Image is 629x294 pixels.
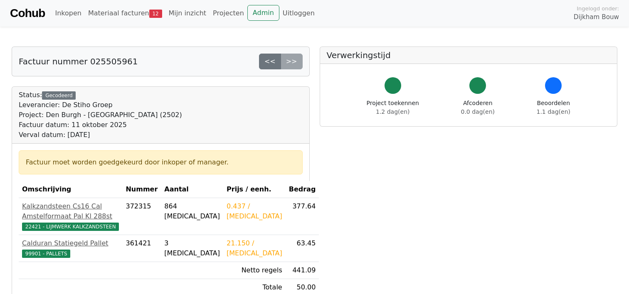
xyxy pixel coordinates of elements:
a: Inkopen [52,5,84,22]
div: Leverancier: De Stiho Groep [19,100,182,110]
span: Dijkham Bouw [574,12,619,22]
td: 63.45 [286,235,319,262]
div: Kalkzandsteen Cs16 Cal Amstelformaat Pal Kl 288st [22,201,119,221]
td: Netto regels [223,262,286,279]
a: Uitloggen [279,5,318,22]
div: Afcoderen [461,99,495,116]
a: << [259,54,281,69]
span: Ingelogd onder: [577,5,619,12]
div: Calduran Statiegeld Pallet [22,238,119,248]
div: Project: Den Burgh - [GEOGRAPHIC_DATA] (2502) [19,110,182,120]
div: Beoordelen [537,99,570,116]
span: 22421 - LIJMWERK KALKZANDSTEEN [22,223,119,231]
div: Factuur datum: 11 oktober 2025 [19,120,182,130]
a: Cohub [10,3,45,23]
div: Project toekennen [367,99,419,116]
span: 0.0 dag(en) [461,108,495,115]
td: 361421 [122,235,161,262]
a: Mijn inzicht [165,5,210,22]
a: Projecten [210,5,247,22]
th: Nummer [122,181,161,198]
div: 3 [MEDICAL_DATA] [164,238,220,258]
a: Admin [247,5,279,21]
a: Materiaal facturen12 [85,5,165,22]
div: 864 [MEDICAL_DATA] [164,201,220,221]
div: Factuur moet worden goedgekeurd door inkoper of manager. [26,157,296,167]
div: Verval datum: [DATE] [19,130,182,140]
h5: Factuur nummer 025505961 [19,56,138,66]
h5: Verwerkingstijd [327,50,611,60]
th: Prijs / eenh. [223,181,286,198]
td: 372315 [122,198,161,235]
div: Status: [19,90,182,140]
span: 1.1 dag(en) [537,108,570,115]
th: Omschrijving [19,181,122,198]
div: 21.150 / [MEDICAL_DATA] [227,238,282,258]
span: 12 [149,10,162,18]
th: Bedrag [286,181,319,198]
div: Gecodeerd [42,91,76,100]
td: 441.09 [286,262,319,279]
th: Aantal [161,181,223,198]
span: 1.2 dag(en) [376,108,409,115]
span: 99901 - PALLETS [22,250,70,258]
a: Kalkzandsteen Cs16 Cal Amstelformaat Pal Kl 288st22421 - LIJMWERK KALKZANDSTEEN [22,201,119,231]
td: 377.64 [286,198,319,235]
a: Calduran Statiegeld Pallet99901 - PALLETS [22,238,119,258]
div: 0.437 / [MEDICAL_DATA] [227,201,282,221]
